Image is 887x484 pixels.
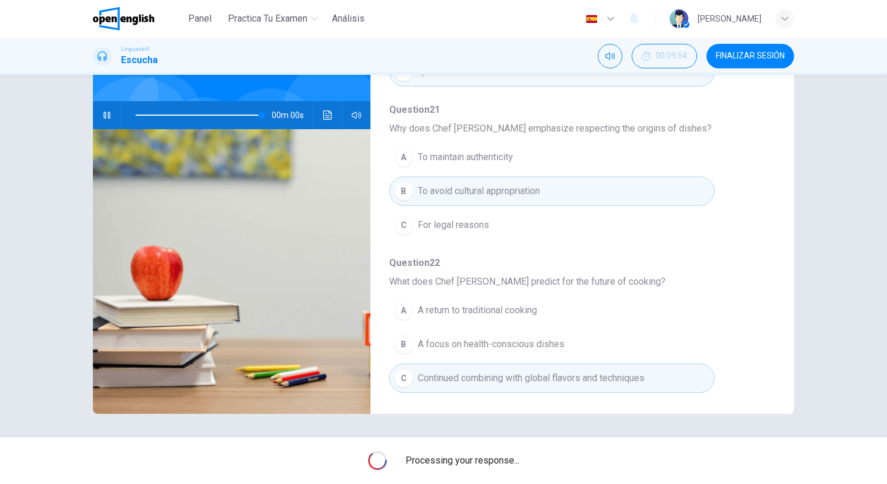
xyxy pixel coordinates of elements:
span: Continued combining with global flavors and techniques [418,371,645,385]
span: Question 21 [389,103,757,117]
div: Silenciar [598,44,622,68]
span: Análisis [332,12,365,26]
span: Linguaskill [121,45,150,53]
span: Why does Chef [PERSON_NAME] emphasize respecting the origins of dishes? [389,122,757,136]
span: To maintain authenticity [418,150,513,164]
span: A return to traditional cooking [418,303,537,317]
span: Processing your response... [406,454,519,468]
span: 00m 00s [272,101,313,129]
div: Ocultar [632,44,697,68]
div: B [394,182,413,200]
img: Profile picture [670,9,688,28]
button: BA focus on health-conscious dishes [389,330,715,359]
span: To avoid cultural appropriation [418,184,540,198]
div: C [394,369,413,388]
button: Panel [181,8,219,29]
div: [PERSON_NAME] [698,12,761,26]
span: Question 22 [389,256,757,270]
button: Practica tu examen [223,8,323,29]
img: Listen to Chef Charlie discussing the influence of global cuisine. [93,129,370,414]
span: For legal reasons [418,218,489,232]
img: OpenEnglish logo [93,7,154,30]
button: 00:09:54 [632,44,697,68]
button: FINALIZAR SESIÓN [706,44,794,68]
span: Practica tu examen [228,12,307,26]
a: OpenEnglish logo [93,7,181,30]
button: Haz clic para ver la transcripción del audio [318,101,337,129]
span: 00:09:54 [656,51,687,61]
h1: Escucha [121,53,158,67]
span: A focus on health-conscious dishes [418,337,564,351]
div: C [394,216,413,234]
div: A [394,148,413,167]
span: What does Chef [PERSON_NAME] predict for the future of cooking? [389,275,757,289]
button: CContinued combining with global flavors and techniques [389,364,715,393]
div: A [394,301,413,320]
button: BTo avoid cultural appropriation [389,177,715,206]
span: Panel [188,12,212,26]
span: FINALIZAR SESIÓN [716,51,785,61]
button: ATo maintain authenticity [389,143,715,172]
button: Análisis [327,8,369,29]
button: AA return to traditional cooking [389,296,715,325]
button: CFor legal reasons [389,210,715,240]
img: es [584,15,599,23]
div: B [394,335,413,354]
